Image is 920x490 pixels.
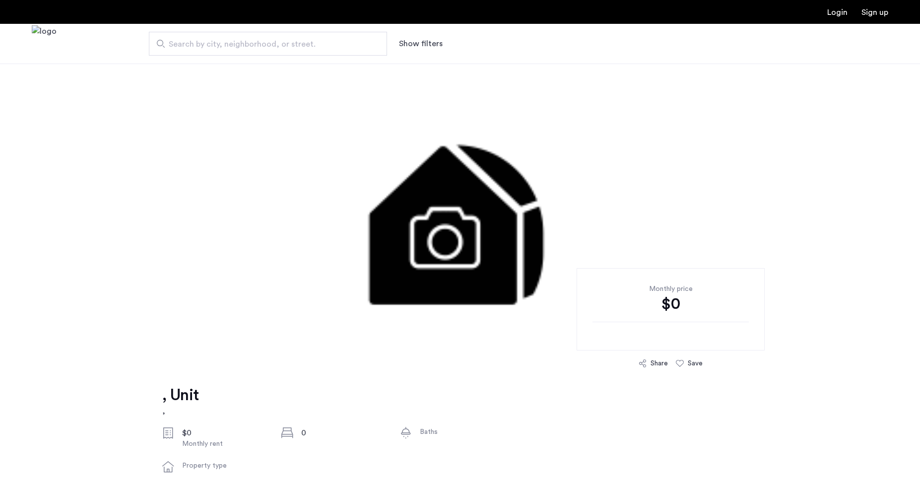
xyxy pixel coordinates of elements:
[651,358,668,368] div: Share
[301,427,385,439] div: 0
[169,38,359,50] span: Search by city, neighborhood, or street.
[182,461,265,471] div: Property type
[592,284,749,294] div: Monthly price
[827,8,848,16] a: Login
[32,25,57,63] a: Cazamio Logo
[182,439,265,449] div: Monthly rent
[688,358,703,368] div: Save
[861,8,888,16] a: Registration
[32,25,57,63] img: logo
[166,64,755,361] img: 3.gif
[149,32,387,56] input: Apartment Search
[162,385,198,417] a: , Unit,
[162,385,198,405] h1: , Unit
[399,38,443,50] button: Show or hide filters
[420,427,503,437] div: Baths
[592,294,749,314] div: $0
[182,427,265,439] div: $0
[162,405,198,417] h2: ,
